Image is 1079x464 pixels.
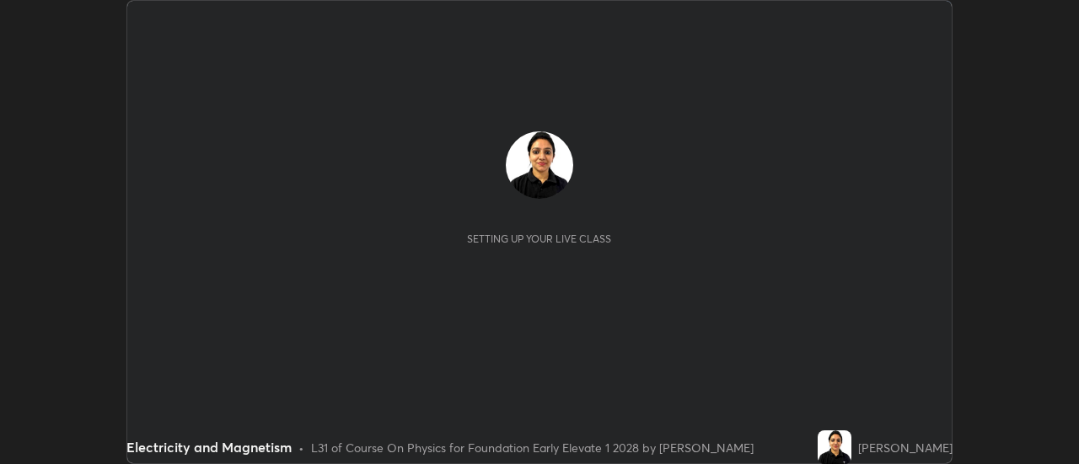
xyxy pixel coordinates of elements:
[467,232,611,245] div: Setting up your live class
[858,439,953,456] div: [PERSON_NAME]
[818,430,851,464] img: 69d78a0bf0bb4e029188d89fdd25b628.jpg
[506,131,573,199] img: 69d78a0bf0bb4e029188d89fdd25b628.jpg
[298,439,304,456] div: •
[311,439,754,456] div: L31 of Course On Physics for Foundation Early Elevate 1 2028 by [PERSON_NAME]
[126,437,292,457] div: Electricity and Magnetism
